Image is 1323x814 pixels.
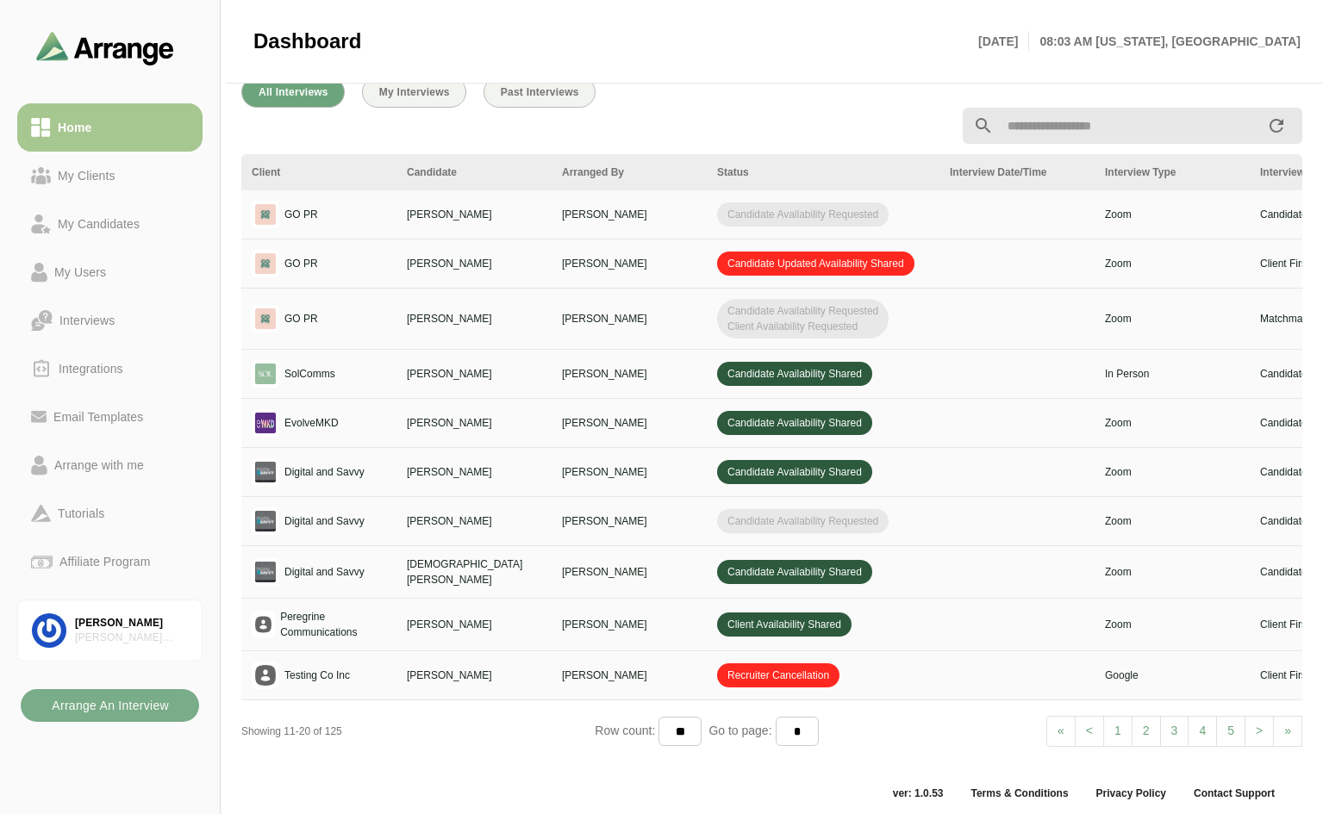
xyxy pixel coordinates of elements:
a: Terms & Conditions [957,786,1082,800]
div: Affiliate Program [53,551,157,572]
p: [PERSON_NAME] [407,464,541,480]
div: Client [252,165,386,180]
a: Home [17,103,203,152]
a: 5 [1216,716,1245,747]
p: [PERSON_NAME] [562,415,696,431]
p: [PERSON_NAME] [407,207,541,222]
a: 4 [1188,716,1217,747]
p: GO PR [284,311,318,326]
p: Digital and Savvy [284,464,365,480]
div: My Candidates [51,214,147,234]
p: EvolveMKD [284,415,339,431]
span: Candidate Availability Requested Client Availability Requested [717,299,889,339]
span: Candidate Updated Availability Shared [717,252,914,276]
span: Past Interviews [500,86,579,98]
div: Status [717,165,929,180]
img: logo [252,409,279,437]
a: Privacy Policy [1083,786,1180,800]
img: logo [252,305,279,332]
img: arrangeai-name-small-logo.4d2b8aee.svg [36,31,174,65]
img: logo [252,507,279,535]
a: Affiliate Program [17,537,203,586]
p: GO PR [284,207,318,222]
span: Candidate Availability Shared [717,411,872,435]
div: Home [51,117,98,138]
p: [PERSON_NAME] [407,668,541,683]
div: [PERSON_NAME] [75,616,188,631]
p: [PERSON_NAME] [407,513,541,529]
a: Contact Support [1180,786,1289,800]
p: Zoom [1105,415,1239,431]
img: logo [252,360,279,388]
p: [PERSON_NAME] [562,564,696,580]
p: [PERSON_NAME] [407,311,541,326]
div: Tutorials [51,503,111,524]
span: All Interviews [258,86,328,98]
span: Row count: [595,724,658,737]
p: [DEMOGRAPHIC_DATA][PERSON_NAME] [407,556,541,587]
a: Interviews [17,296,203,345]
span: Go to page: [702,724,775,737]
div: Arranged By [562,165,696,180]
a: My Users [17,248,203,296]
p: [PERSON_NAME] [562,668,696,683]
a: 1 [1103,716,1133,747]
div: Integrations [52,358,130,379]
p: Zoom [1105,513,1239,529]
button: Past Interviews [484,77,596,108]
p: [PERSON_NAME] [562,464,696,480]
p: [PERSON_NAME] [407,256,541,271]
a: Arrange with me [17,441,203,489]
a: My Candidates [17,200,203,248]
div: Interviews [53,310,122,331]
p: [PERSON_NAME] [562,207,696,222]
p: 08:03 AM [US_STATE], [GEOGRAPHIC_DATA] [1029,31,1301,52]
button: My Interviews [362,77,466,108]
p: In Person [1105,366,1239,382]
p: Digital and Savvy [284,564,365,580]
p: [PERSON_NAME] [407,415,541,431]
p: [PERSON_NAME] [562,256,696,271]
span: Candidate Availability Shared [717,460,872,484]
p: [PERSON_NAME] [407,617,541,632]
span: « [1058,724,1064,737]
span: » [1284,724,1291,737]
i: appended action [1266,115,1287,136]
div: Interview Type [1105,165,1239,180]
a: Tutorials [17,489,203,537]
p: SolComms [284,366,335,382]
span: My Interviews [378,86,450,98]
p: Testing Co Inc [284,668,350,683]
a: Email Templates [17,393,203,441]
a: Next [1245,716,1274,747]
span: > [1256,724,1263,737]
a: [PERSON_NAME][PERSON_NAME] Associates [17,600,203,662]
span: Candidate Availability Shared [717,362,872,386]
a: Previous [1046,716,1076,747]
div: Interview Date/Time [950,165,1084,180]
span: Client Availability Shared [717,612,852,637]
a: Integrations [17,345,203,393]
span: Candidate Availability Requested [717,202,889,227]
p: Zoom [1105,564,1239,580]
p: [PERSON_NAME] [562,513,696,529]
p: Zoom [1105,311,1239,326]
p: [PERSON_NAME] [562,311,696,326]
span: ver: 1.0.53 [879,786,958,800]
span: Dashboard [253,28,361,54]
div: Arrange with me [47,455,151,475]
p: [PERSON_NAME] [562,617,696,632]
a: Previous [1075,716,1104,747]
div: My Users [47,262,113,283]
img: placeholder logo [252,662,279,689]
img: logo [252,558,279,586]
p: Peregrine Communications [280,609,386,640]
button: All Interviews [241,77,345,108]
span: Candidate Availability Requested [717,509,889,533]
p: Zoom [1105,464,1239,480]
span: Recruiter Cancellation [717,663,839,687]
div: Showing 11-20 of 125 [241,724,595,739]
p: Zoom [1105,207,1239,222]
span: Candidate Availability Shared [717,560,872,584]
p: [PERSON_NAME] [407,366,541,382]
